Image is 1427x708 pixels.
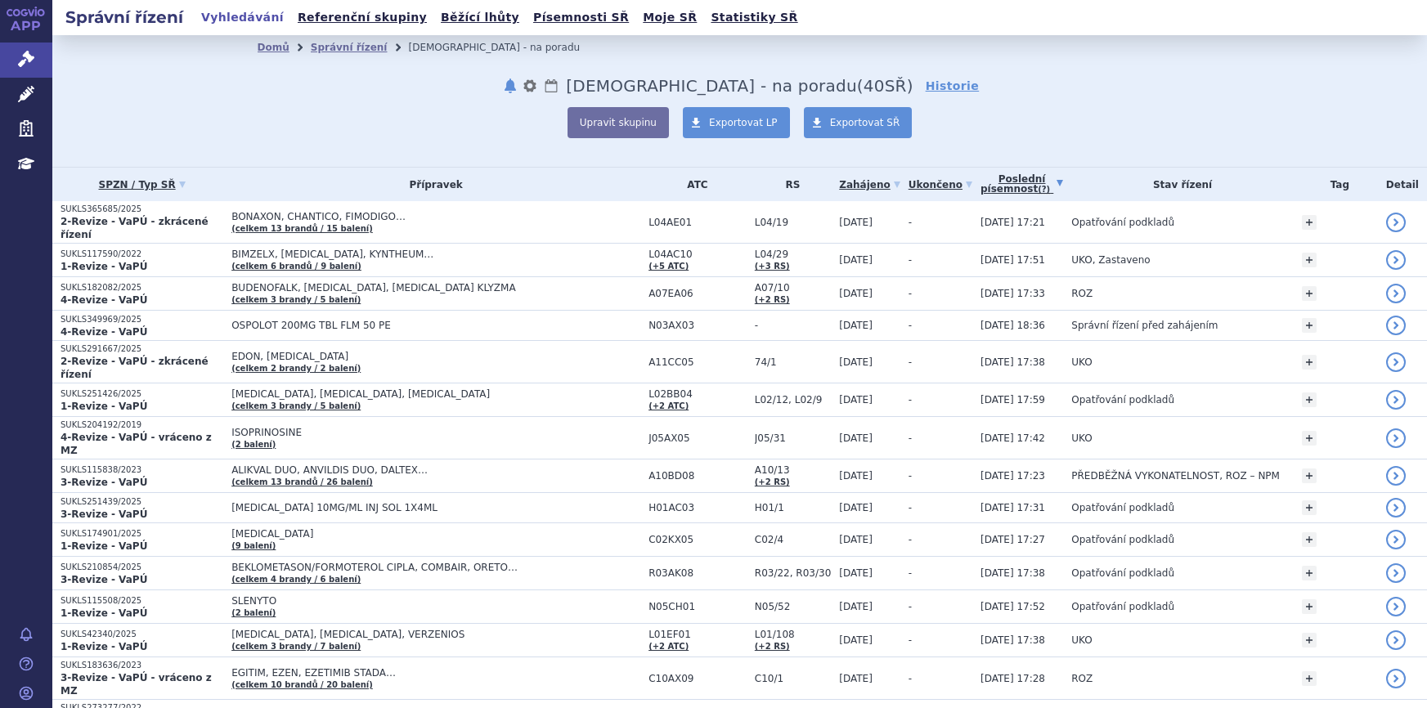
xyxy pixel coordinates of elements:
span: A11CC05 [648,356,747,368]
a: (+2 RS) [755,477,790,486]
p: SUKLS251439/2025 [61,496,223,508]
span: - [909,394,912,406]
p: SUKLS365685/2025 [61,204,223,215]
span: [DATE] 17:52 [981,601,1045,612]
h2: Správní řízení [52,6,196,29]
span: - [909,673,912,684]
a: detail [1386,530,1406,549]
a: + [1302,468,1317,483]
a: + [1302,286,1317,301]
span: L04/19 [755,217,831,228]
a: (+5 ATC) [648,262,689,271]
a: + [1302,392,1317,407]
span: L04AE01 [648,217,747,228]
span: L04/29 [755,249,831,260]
p: SUKLS349969/2025 [61,314,223,325]
span: Opatřování podkladů [1071,567,1174,579]
a: (9 balení) [231,541,276,550]
a: detail [1386,669,1406,688]
span: Revize - na poradu [566,76,856,96]
a: Správní řízení [311,42,388,53]
span: H01AC03 [648,502,747,513]
span: [DATE] [839,673,873,684]
th: ATC [640,168,747,201]
span: [MEDICAL_DATA] [231,528,640,540]
span: - [909,502,912,513]
a: detail [1386,284,1406,303]
p: SUKLS183636/2023 [61,660,223,671]
span: EGITIM, EZEN, EZETIMIB STADA… [231,667,640,679]
a: Písemnosti SŘ [528,7,634,29]
span: UKO, Zastaveno [1071,254,1150,266]
span: [DATE] 18:36 [981,320,1045,331]
a: + [1302,318,1317,333]
p: SUKLS115838/2023 [61,464,223,476]
span: BEKLOMETASON/FORMOTEROL CIPLA, COMBAIR, ORETO… [231,562,640,573]
span: [DATE] 17:38 [981,567,1045,579]
span: A10BD08 [648,470,747,482]
span: BUDENOFALK, [MEDICAL_DATA], [MEDICAL_DATA] KLYZMA [231,282,640,294]
a: + [1302,500,1317,515]
span: [MEDICAL_DATA] 10MG/ML INJ SOL 1X4ML [231,502,640,513]
p: SUKLS115508/2025 [61,595,223,607]
a: (celkem 2 brandy / 2 balení) [231,364,361,373]
span: - [909,288,912,299]
span: - [909,567,912,579]
a: (celkem 13 brandů / 26 balení) [231,477,373,486]
span: ROZ [1071,673,1093,684]
th: Přípravek [223,168,640,201]
span: ROZ [1071,288,1093,299]
span: - [909,356,912,368]
a: (+2 ATC) [648,642,689,651]
a: detail [1386,630,1406,650]
a: + [1302,253,1317,267]
a: Historie [926,78,980,94]
a: Běžící lhůty [436,7,524,29]
span: - [909,254,912,266]
strong: 4-Revize - VaPÚ - vráceno z MZ [61,432,212,456]
span: [DATE] [839,356,873,368]
span: 40 [864,76,885,96]
a: (+2 ATC) [648,401,689,410]
p: SUKLS210854/2025 [61,562,223,573]
span: EDON, [MEDICAL_DATA] [231,351,640,362]
span: L02/12, L02/9 [755,394,831,406]
p: SUKLS182082/2025 [61,282,223,294]
span: - [909,217,912,228]
p: SUKLS42340/2025 [61,629,223,640]
span: Opatřování podkladů [1071,394,1174,406]
span: - [909,534,912,545]
span: [DATE] [839,217,873,228]
a: + [1302,215,1317,230]
span: L02BB04 [648,388,747,400]
li: Revize - na poradu [408,35,601,60]
span: Exportovat SŘ [830,117,900,128]
strong: 1-Revize - VaPÚ [61,641,147,652]
a: Lhůty [543,76,559,96]
p: SUKLS251426/2025 [61,388,223,400]
a: detail [1386,250,1406,270]
span: SLENYTO [231,595,640,607]
span: [DATE] [839,394,873,406]
span: R03/22, R03/30 [755,567,831,579]
a: + [1302,566,1317,580]
a: + [1302,431,1317,446]
span: [DATE] 17:59 [981,394,1045,406]
a: (2 balení) [231,440,276,449]
span: [DATE] 17:51 [981,254,1045,266]
span: C02/4 [755,534,831,545]
span: N05/52 [755,601,831,612]
span: ISOPRINOSINE [231,427,640,438]
a: (celkem 10 brandů / 20 balení) [231,680,373,689]
a: Zahájeno [839,173,900,196]
span: - [755,320,831,331]
span: - [909,320,912,331]
p: SUKLS291667/2025 [61,343,223,355]
span: [MEDICAL_DATA], [MEDICAL_DATA], [MEDICAL_DATA] [231,388,640,400]
span: A10/13 [755,464,831,476]
th: RS [747,168,831,201]
span: [DATE] 17:38 [981,356,1045,368]
a: Domů [258,42,289,53]
a: (celkem 3 brandy / 5 balení) [231,295,361,304]
span: UKO [1071,356,1092,368]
